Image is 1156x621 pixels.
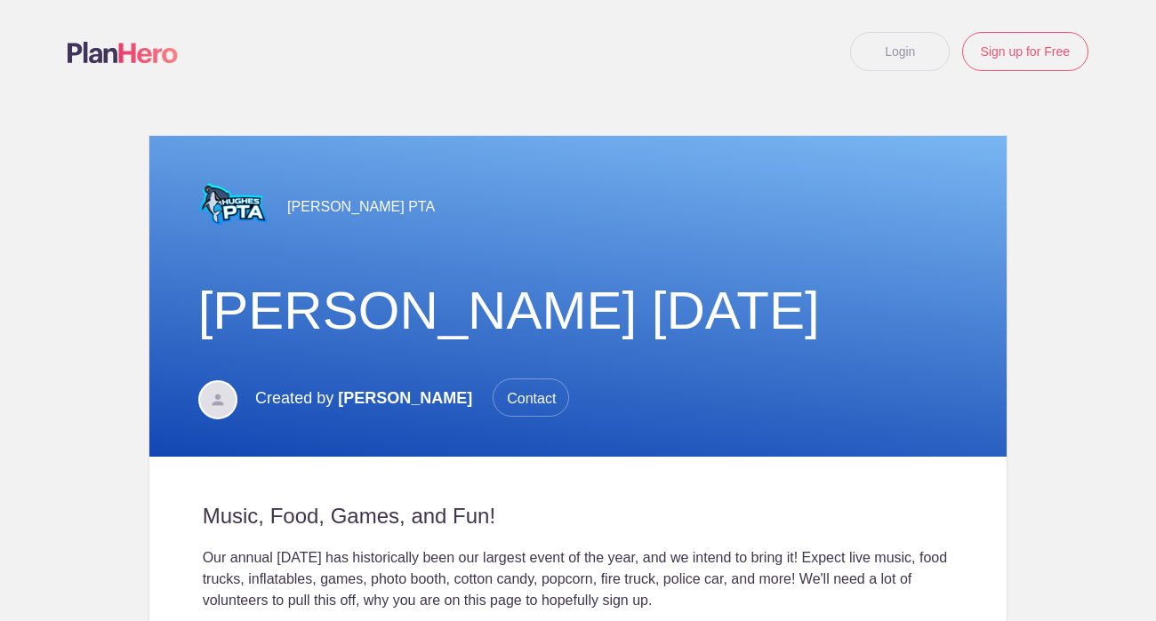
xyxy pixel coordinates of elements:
h2: Music, Food, Games, and Fun! [203,503,954,529]
p: Created by [255,378,569,418]
h1: [PERSON_NAME] [DATE] [198,279,959,343]
img: Davatar [198,380,237,419]
a: Login [850,32,950,71]
a: Sign up for Free [962,32,1088,71]
div: [PERSON_NAME] PTA [198,171,959,243]
img: Hughes pta logo 2022 color square sm nopad [198,172,269,243]
span: [PERSON_NAME] [338,389,472,407]
span: Contact [493,378,569,417]
img: Logo main planhero [68,42,178,63]
div: Our annual [DATE] has historically been our largest event of the year, and we intend to bring it!... [203,547,954,611]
